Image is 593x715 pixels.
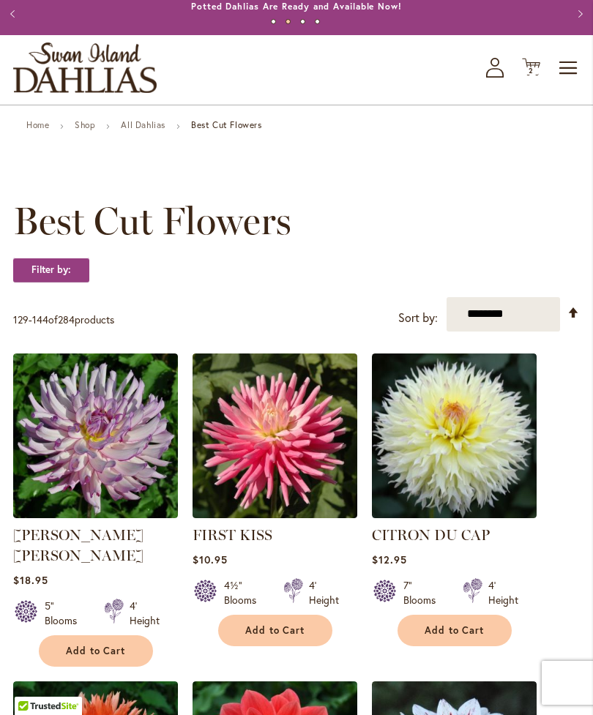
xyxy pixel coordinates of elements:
[315,19,320,24] button: 4 of 4
[13,42,157,93] a: store logo
[13,199,291,243] span: Best Cut Flowers
[191,1,402,12] a: Potted Dahlias Are Ready and Available Now!
[271,19,276,24] button: 1 of 4
[398,615,512,646] button: Add to Cart
[191,119,262,130] strong: Best Cut Flowers
[403,578,445,607] div: 7" Blooms
[26,119,49,130] a: Home
[39,635,153,667] button: Add to Cart
[372,553,407,566] span: $12.95
[286,19,291,24] button: 2 of 4
[398,304,438,332] label: Sort by:
[529,66,534,75] span: 2
[75,119,95,130] a: Shop
[522,58,540,78] button: 2
[245,624,305,637] span: Add to Cart
[300,19,305,24] button: 3 of 4
[372,526,490,544] a: CITRON DU CAP
[11,663,52,704] iframe: Launch Accessibility Center
[372,353,537,518] img: CITRON DU CAP
[193,353,357,518] img: FIRST KISS
[193,507,357,521] a: FIRST KISS
[32,312,48,326] span: 144
[13,507,178,521] a: LEILA SAVANNA ROSE
[13,526,143,564] a: [PERSON_NAME] [PERSON_NAME]
[218,615,332,646] button: Add to Cart
[13,573,48,587] span: $18.95
[372,507,537,521] a: CITRON DU CAP
[488,578,518,607] div: 4' Height
[13,258,89,282] strong: Filter by:
[193,553,228,566] span: $10.95
[13,353,178,518] img: LEILA SAVANNA ROSE
[193,526,272,544] a: FIRST KISS
[58,312,75,326] span: 284
[45,599,86,628] div: 5" Blooms
[224,578,266,607] div: 4½" Blooms
[121,119,165,130] a: All Dahlias
[130,599,160,628] div: 4' Height
[13,308,114,332] p: - of products
[309,578,339,607] div: 4' Height
[66,645,126,657] span: Add to Cart
[425,624,485,637] span: Add to Cart
[13,312,29,326] span: 129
